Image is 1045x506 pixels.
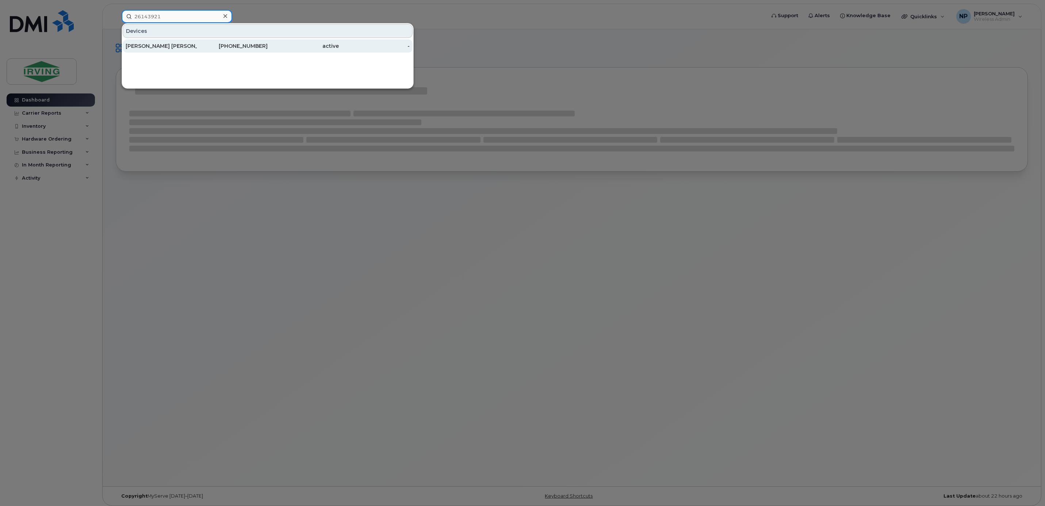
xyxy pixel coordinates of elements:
div: [PERSON_NAME] [PERSON_NAME] Alarm [126,42,197,50]
div: Devices [123,24,413,38]
div: [PHONE_NUMBER] [197,42,268,50]
a: [PERSON_NAME] [PERSON_NAME] Alarm[PHONE_NUMBER]active- [123,39,413,53]
div: active [268,42,339,50]
div: - [339,42,410,50]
